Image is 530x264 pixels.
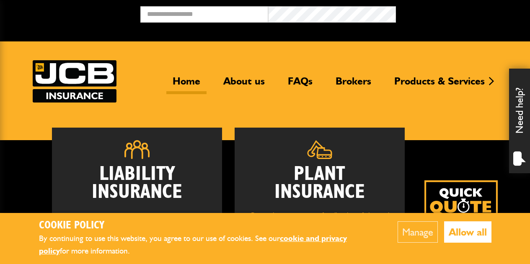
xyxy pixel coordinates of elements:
img: JCB Insurance Services logo [33,60,116,103]
a: FAQs [282,75,319,94]
h2: Cookie Policy [39,219,372,232]
a: Home [166,75,207,94]
a: Brokers [329,75,377,94]
div: Need help? [509,69,530,173]
button: Manage [398,221,438,243]
a: About us [217,75,271,94]
img: Quick Quote [424,180,498,254]
p: Comprehensive insurance for all makes of plant and machinery, including owned and hired in equipm... [247,210,392,252]
a: cookie and privacy policy [39,233,347,256]
a: Get your insurance quote isn just 2-minutes [424,180,498,254]
p: By continuing to use this website, you agree to our use of cookies. See our for more information. [39,232,372,258]
h2: Liability Insurance [65,165,209,206]
a: Products & Services [388,75,491,94]
button: Broker Login [396,6,524,19]
button: Allow all [444,221,491,243]
a: JCB Insurance Services [33,60,116,103]
h2: Plant Insurance [247,165,392,201]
